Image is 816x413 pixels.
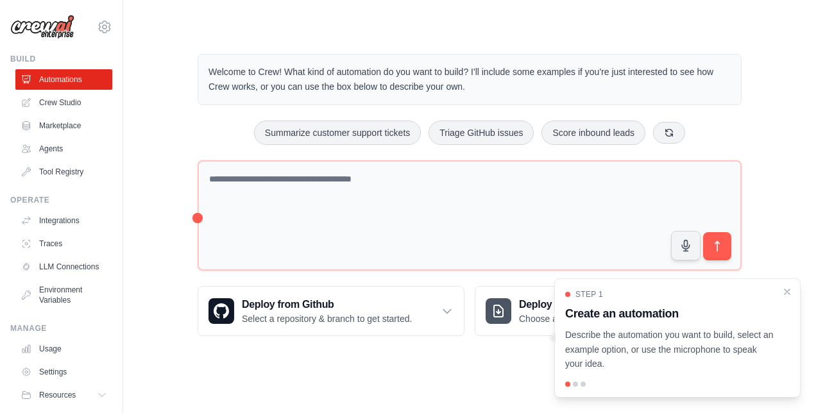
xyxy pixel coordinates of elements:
[15,210,112,231] a: Integrations
[15,139,112,159] a: Agents
[575,289,603,299] span: Step 1
[10,54,112,64] div: Build
[15,385,112,405] button: Resources
[541,121,645,145] button: Score inbound leads
[15,362,112,382] a: Settings
[15,280,112,310] a: Environment Variables
[565,328,774,371] p: Describe the automation you want to build, select an example option, or use the microphone to spe...
[10,195,112,205] div: Operate
[242,312,412,325] p: Select a repository & branch to get started.
[15,115,112,136] a: Marketplace
[429,121,534,145] button: Triage GitHub issues
[242,297,412,312] h3: Deploy from Github
[15,92,112,113] a: Crew Studio
[15,162,112,182] a: Tool Registry
[208,65,731,94] p: Welcome to Crew! What kind of automation do you want to build? I'll include some examples if you'...
[39,390,76,400] span: Resources
[15,69,112,90] a: Automations
[15,233,112,254] a: Traces
[519,297,627,312] h3: Deploy from zip file
[15,257,112,277] a: LLM Connections
[565,305,774,323] h3: Create an automation
[254,121,421,145] button: Summarize customer support tickets
[10,323,112,333] div: Manage
[519,312,627,325] p: Choose a zip file to upload.
[10,15,74,39] img: Logo
[15,339,112,359] a: Usage
[782,287,792,297] button: Close walkthrough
